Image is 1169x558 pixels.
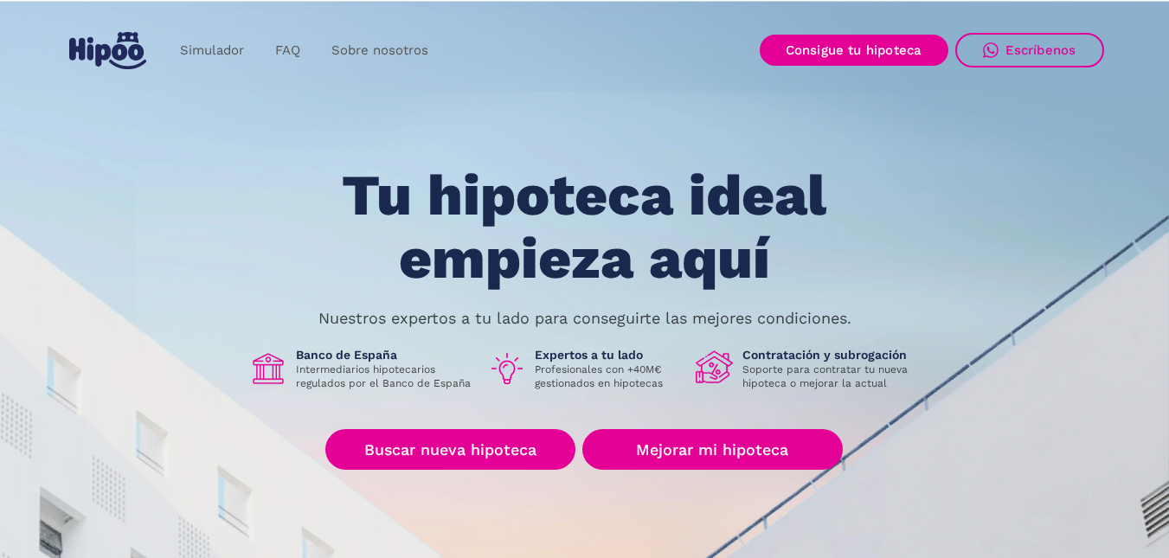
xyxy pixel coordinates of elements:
h1: Contratación y subrogación [742,347,921,362]
a: FAQ [260,34,316,67]
a: Simulador [164,34,260,67]
a: Escríbenos [955,33,1104,67]
p: Soporte para contratar tu nueva hipoteca o mejorar la actual [742,362,921,390]
p: Profesionales con +40M€ gestionados en hipotecas [535,362,682,390]
h1: Expertos a tu lado [535,347,682,362]
a: home [66,25,151,76]
p: Nuestros expertos a tu lado para conseguirte las mejores condiciones. [318,311,851,325]
h1: Banco de España [296,347,474,362]
p: Intermediarios hipotecarios regulados por el Banco de España [296,362,474,390]
div: Escríbenos [1005,42,1076,58]
a: Buscar nueva hipoteca [325,429,575,470]
h1: Tu hipoteca ideal empieza aquí [256,164,912,290]
a: Sobre nosotros [316,34,444,67]
a: Consigue tu hipoteca [760,35,948,66]
a: Mejorar mi hipoteca [582,429,843,470]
